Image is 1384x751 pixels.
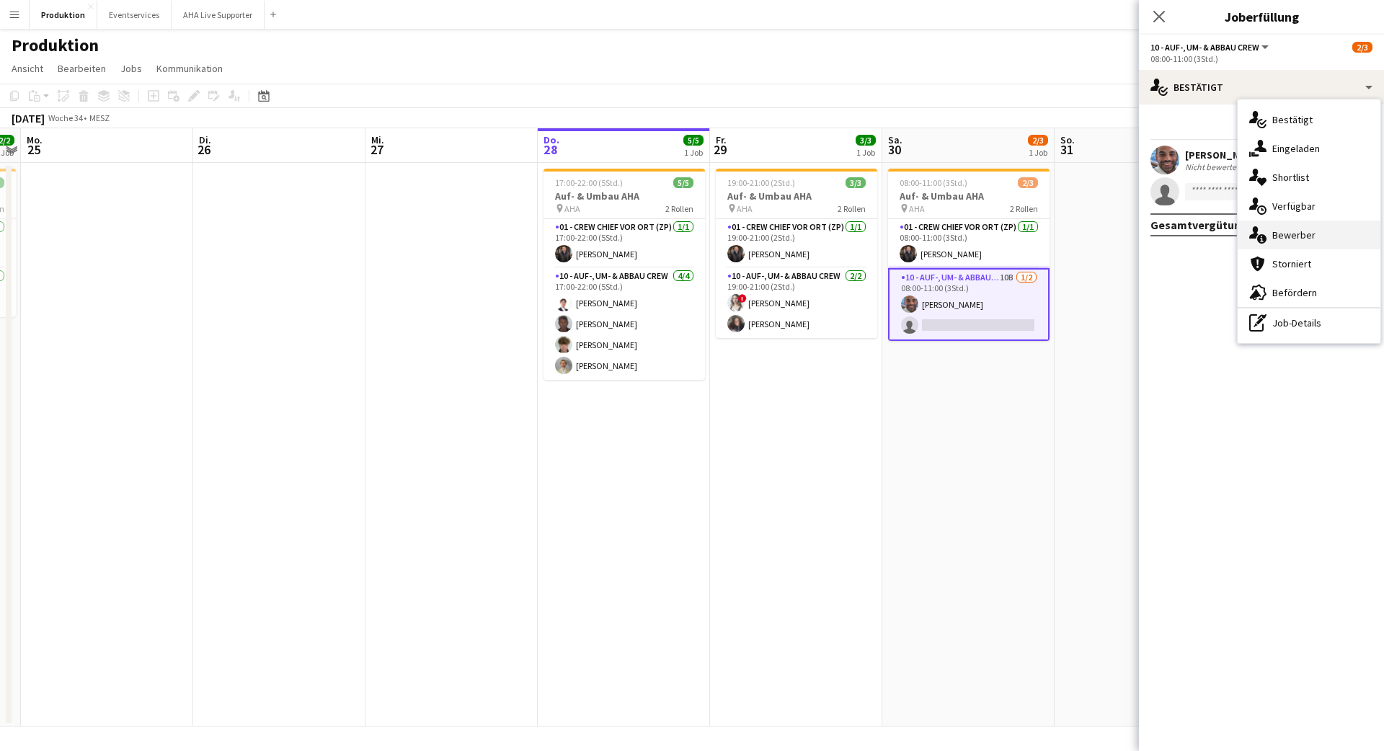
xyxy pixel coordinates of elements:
button: AHA Live Supporter [172,1,265,29]
span: Woche 34 [48,112,84,123]
app-card-role: 01 - Crew Chief vor Ort (ZP)1/108:00-11:00 (3Std.)[PERSON_NAME] [888,219,1050,268]
span: Sa. [888,133,902,146]
button: Produktion [30,1,97,29]
span: AHA [737,203,753,214]
h3: Joberfüllung [1139,7,1384,26]
span: Bearbeiten [58,62,106,75]
span: Ansicht [12,62,43,75]
span: 29 [714,141,727,158]
button: Eventservices [97,1,172,29]
span: 2/3 [1028,135,1048,146]
span: AHA [909,203,925,214]
span: 5/5 [683,135,704,146]
span: 3/3 [856,135,876,146]
h1: Produktion [12,35,99,56]
h3: Auf- & Umbau AHA [716,190,877,203]
div: Gesamtvergütung [1150,218,1248,232]
div: Bewerber [1238,221,1380,249]
div: 1 Job [856,147,875,158]
span: 10 - Auf-, Um- & Abbau Crew [1150,42,1259,53]
span: Kommunikation [156,62,223,75]
span: 3/3 [846,177,866,188]
div: Storniert [1238,249,1380,278]
span: 2 Rollen [838,203,866,214]
span: Mi. [371,133,384,146]
a: Ansicht [6,59,49,78]
span: 2 Rollen [1010,203,1038,214]
span: Fr. [716,133,727,146]
span: 2/3 [1018,177,1038,188]
span: So. [1060,133,1075,146]
app-job-card: 17:00-22:00 (5Std.)5/5Auf- & Umbau AHA AHA2 Rollen01 - Crew Chief vor Ort (ZP)1/117:00-22:00 (5St... [544,169,705,380]
span: 25 [25,141,43,158]
span: 17:00-22:00 (5Std.) [555,177,623,188]
div: Befördern [1238,278,1380,307]
span: 31 [1058,141,1075,158]
app-job-card: 08:00-11:00 (3Std.)2/3Auf- & Umbau AHA AHA2 Rollen01 - Crew Chief vor Ort (ZP)1/108:00-11:00 (3St... [888,169,1050,341]
app-card-role: 10 - Auf-, Um- & Abbau Crew2/219:00-21:00 (2Std.)![PERSON_NAME][PERSON_NAME] [716,268,877,338]
div: Verfügbar [1238,192,1380,221]
div: Bestätigt [1139,70,1384,105]
div: Shortlist [1238,163,1380,192]
app-job-card: 19:00-21:00 (2Std.)3/3Auf- & Umbau AHA AHA2 Rollen01 - Crew Chief vor Ort (ZP)1/119:00-21:00 (2St... [716,169,877,338]
h3: Auf- & Umbau AHA [544,190,705,203]
span: 19:00-21:00 (2Std.) [727,177,795,188]
span: Jobs [120,62,142,75]
div: 1 Job [1029,147,1047,158]
h3: Auf- & Umbau AHA [888,190,1050,203]
span: 30 [886,141,902,158]
span: 26 [197,141,211,158]
span: 5/5 [673,177,693,188]
a: Bearbeiten [52,59,112,78]
span: 2/3 [1352,42,1372,53]
div: [DATE] [12,111,45,125]
span: Di. [199,133,211,146]
app-card-role: 10 - Auf-, Um- & Abbau Crew4/417:00-22:00 (5Std.)[PERSON_NAME][PERSON_NAME][PERSON_NAME][PERSON_N... [544,268,705,380]
span: AHA [564,203,580,214]
div: Job-Details [1238,308,1380,337]
div: 1 Job [684,147,703,158]
div: 08:00-11:00 (3Std.) [1150,53,1372,64]
app-card-role: 10 - Auf-, Um- & Abbau Crew10B1/208:00-11:00 (3Std.)[PERSON_NAME] [888,268,1050,341]
app-card-role: 01 - Crew Chief vor Ort (ZP)1/119:00-21:00 (2Std.)[PERSON_NAME] [716,219,877,268]
button: 10 - Auf-, Um- & Abbau Crew [1150,42,1271,53]
a: Jobs [115,59,148,78]
span: Do. [544,133,559,146]
span: 28 [541,141,559,158]
span: ! [738,294,747,303]
span: Mo. [27,133,43,146]
div: [PERSON_NAME] [1185,148,1281,161]
span: 08:00-11:00 (3Std.) [900,177,967,188]
app-card-role: 01 - Crew Chief vor Ort (ZP)1/117:00-22:00 (5Std.)[PERSON_NAME] [544,219,705,268]
div: Eingeladen [1238,134,1380,163]
div: Nicht bewertet [1185,161,1242,172]
a: Kommunikation [151,59,229,78]
div: MESZ [89,112,110,123]
span: 27 [369,141,384,158]
span: 2 Rollen [665,203,693,214]
div: Bestätigt [1238,105,1380,134]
